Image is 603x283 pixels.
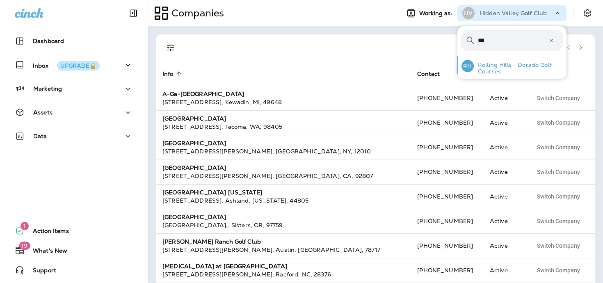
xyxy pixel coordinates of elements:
[483,110,526,135] td: Active
[33,109,53,116] p: Assets
[580,6,595,21] button: Settings
[532,116,585,129] button: Switch Company
[483,184,526,209] td: Active
[474,62,563,75] p: Rolling Hills - Dorado Golf Courses
[457,56,566,76] button: RHRolling Hills - Dorado Golf Courses
[162,71,174,78] span: Info
[532,240,585,252] button: Switch Company
[532,190,585,203] button: Switch Company
[21,222,29,230] span: 1
[411,86,483,110] td: [PHONE_NUMBER]
[532,215,585,227] button: Switch Company
[25,267,56,277] span: Support
[8,242,139,259] button: 19What's New
[8,262,139,278] button: Support
[537,267,580,273] span: Switch Company
[8,104,139,121] button: Assets
[162,147,404,155] div: [STREET_ADDRESS][PERSON_NAME] , [GEOGRAPHIC_DATA] , NY , 12010
[483,135,526,160] td: Active
[33,85,62,92] p: Marketing
[162,115,226,122] strong: [GEOGRAPHIC_DATA]
[461,60,474,72] div: RH
[60,63,96,68] div: UPGRADE🔒
[411,160,483,184] td: [PHONE_NUMBER]
[162,262,287,270] strong: [MEDICAL_DATA] at [GEOGRAPHIC_DATA]
[483,258,526,283] td: Active
[162,238,261,245] strong: [PERSON_NAME] Ranch Golf Club
[8,223,139,239] button: 1Action Items
[162,123,404,131] div: [STREET_ADDRESS] , Tacoma , WA , 98405
[537,95,580,101] span: Switch Company
[537,144,580,150] span: Switch Company
[162,246,404,254] div: [STREET_ADDRESS][PERSON_NAME] , Austin , [GEOGRAPHIC_DATA] , 78717
[122,5,145,21] button: Collapse Sidebar
[25,247,67,257] span: What's New
[483,160,526,184] td: Active
[162,98,404,106] div: [STREET_ADDRESS] , Kewadin , MI , 49648
[168,7,224,19] p: Companies
[532,264,585,276] button: Switch Company
[33,38,64,44] p: Dashboard
[411,135,483,160] td: [PHONE_NUMBER]
[162,164,226,171] strong: [GEOGRAPHIC_DATA]
[411,258,483,283] td: [PHONE_NUMBER]
[162,213,226,221] strong: [GEOGRAPHIC_DATA]
[162,172,404,180] div: [STREET_ADDRESS][PERSON_NAME] , [GEOGRAPHIC_DATA] , CA , 92807
[417,71,440,78] span: Contact
[162,90,244,98] strong: A-Ga-[GEOGRAPHIC_DATA]
[8,80,139,97] button: Marketing
[411,110,483,135] td: [PHONE_NUMBER]
[25,228,69,237] span: Action Items
[483,209,526,233] td: Active
[537,218,580,224] span: Switch Company
[411,233,483,258] td: [PHONE_NUMBER]
[532,92,585,104] button: Switch Company
[33,133,47,139] p: Data
[537,169,580,175] span: Switch Company
[8,33,139,49] button: Dashboard
[480,10,547,16] p: Hidden Valley Golf Club
[419,10,454,17] span: Working as:
[417,70,450,78] span: Contact
[411,209,483,233] td: [PHONE_NUMBER]
[33,61,100,69] p: Inbox
[483,86,526,110] td: Active
[537,194,580,199] span: Switch Company
[411,184,483,209] td: [PHONE_NUMBER]
[532,166,585,178] button: Switch Company
[162,39,179,56] button: Filters
[162,196,404,205] div: [STREET_ADDRESS] , Ashland , [US_STATE] , 44805
[532,141,585,153] button: Switch Company
[462,7,475,19] div: HV
[537,243,580,249] span: Switch Company
[162,139,226,147] strong: [GEOGRAPHIC_DATA]
[8,57,139,73] button: InboxUPGRADE🔒
[57,61,100,71] button: UPGRADE🔒
[162,189,262,196] strong: [GEOGRAPHIC_DATA] [US_STATE]
[8,128,139,144] button: Data
[537,120,580,126] span: Switch Company
[162,270,404,278] div: [STREET_ADDRESS][PERSON_NAME] , Raeford , NC , 28376
[162,221,404,229] div: [GEOGRAPHIC_DATA]. , Sisters , OR , 97759
[162,70,184,78] span: Info
[19,242,30,250] span: 19
[483,233,526,258] td: Active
